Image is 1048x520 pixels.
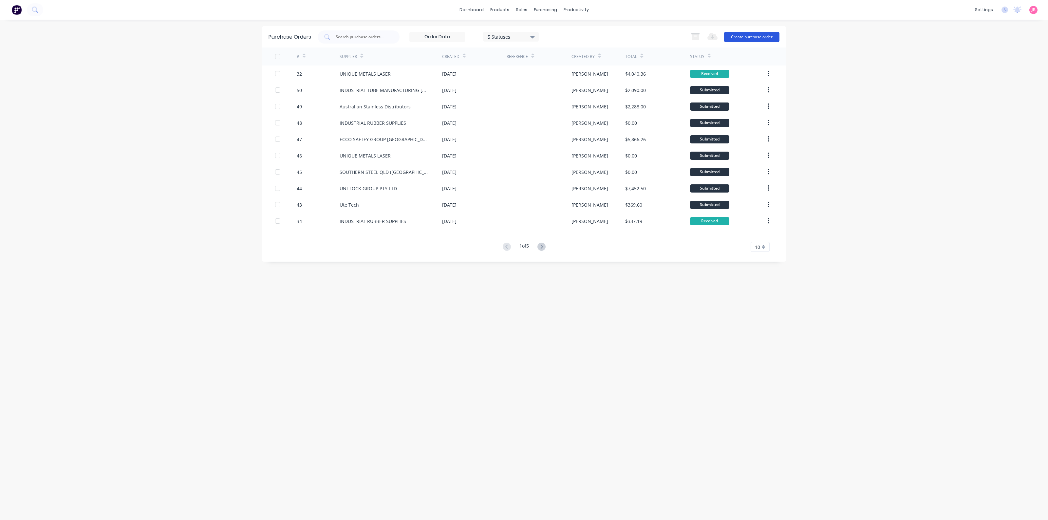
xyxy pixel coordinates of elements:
div: Submitted [690,168,729,176]
div: $5,866.26 [625,136,646,143]
div: productivity [560,5,592,15]
div: 47 [297,136,302,143]
div: Created By [571,54,595,60]
div: [DATE] [442,87,457,94]
div: 50 [297,87,302,94]
div: Australian Stainless Distributors [340,103,411,110]
div: $4,040.36 [625,70,646,77]
div: Supplier [340,54,357,60]
div: 49 [297,103,302,110]
div: 45 [297,169,302,176]
div: Ute Tech [340,201,359,208]
div: Received [690,70,729,78]
div: $337.19 [625,218,642,225]
div: Total [625,54,637,60]
div: 5 Statuses [488,33,534,40]
div: $2,090.00 [625,87,646,94]
div: INDUSTRIAL RUBBER SUPPLIES [340,218,406,225]
div: INDUSTRIAL RUBBER SUPPLIES [340,120,406,126]
div: 1 of 5 [519,242,529,252]
button: Create purchase order [724,32,779,42]
div: $369.60 [625,201,642,208]
div: 32 [297,70,302,77]
div: $0.00 [625,120,637,126]
div: SOUTHERN STEEL QLD ([GEOGRAPHIC_DATA]) [340,169,429,176]
div: Submitted [690,86,729,94]
div: [DATE] [442,103,457,110]
div: ECCO SAFTEY GROUP [GEOGRAPHIC_DATA] [340,136,429,143]
div: $2,288.00 [625,103,646,110]
div: [PERSON_NAME] [571,169,608,176]
span: 10 [755,244,760,251]
div: [PERSON_NAME] [571,185,608,192]
div: 48 [297,120,302,126]
div: Status [690,54,704,60]
div: $0.00 [625,152,637,159]
div: Submitted [690,152,729,160]
div: Created [442,54,459,60]
div: UNIQUE METALS LASER [340,70,391,77]
div: [PERSON_NAME] [571,201,608,208]
div: [DATE] [442,120,457,126]
div: Submitted [690,184,729,193]
div: Submitted [690,119,729,127]
div: [PERSON_NAME] [571,87,608,94]
div: 43 [297,201,302,208]
div: # [297,54,299,60]
div: INDUSTRIAL TUBE MANUFACTURING [GEOGRAPHIC_DATA] [340,87,429,94]
div: UNIQUE METALS LASER [340,152,391,159]
span: JB [1032,7,1036,13]
div: 46 [297,152,302,159]
div: [DATE] [442,201,457,208]
div: [PERSON_NAME] [571,120,608,126]
div: [DATE] [442,169,457,176]
div: [DATE] [442,218,457,225]
input: Order Date [410,32,465,42]
div: purchasing [531,5,560,15]
div: [PERSON_NAME] [571,103,608,110]
div: Submitted [690,135,729,143]
div: $7,452.50 [625,185,646,192]
div: sales [513,5,531,15]
div: $0.00 [625,169,637,176]
div: Purchase Orders [269,33,311,41]
div: 34 [297,218,302,225]
div: [DATE] [442,136,457,143]
div: [DATE] [442,185,457,192]
div: Reference [507,54,528,60]
img: Factory [12,5,22,15]
div: UNI-LOCK GROUP PTY LTD [340,185,397,192]
a: dashboard [456,5,487,15]
div: 44 [297,185,302,192]
div: [DATE] [442,70,457,77]
div: Submitted [690,102,729,111]
div: products [487,5,513,15]
input: Search purchase orders... [335,34,389,40]
div: Received [690,217,729,225]
div: [PERSON_NAME] [571,136,608,143]
div: Submitted [690,201,729,209]
div: settings [972,5,996,15]
div: [PERSON_NAME] [571,218,608,225]
div: [DATE] [442,152,457,159]
div: [PERSON_NAME] [571,70,608,77]
div: [PERSON_NAME] [571,152,608,159]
